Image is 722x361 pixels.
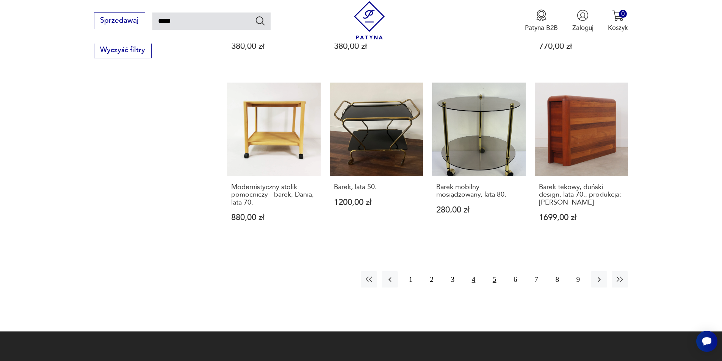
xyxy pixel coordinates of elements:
a: Ikona medaluPatyna B2B [525,9,558,32]
button: 1 [403,271,419,288]
p: Zaloguj [572,23,594,32]
p: 880,00 zł [231,214,316,222]
button: 3 [445,271,461,288]
p: 1200,00 zł [334,198,419,206]
p: 280,00 zł [436,206,522,214]
button: 5 [486,271,503,288]
button: 8 [549,271,565,288]
img: Ikona medalu [536,9,547,21]
iframe: Smartsupp widget button [696,331,717,352]
button: Zaloguj [572,9,594,32]
button: 9 [570,271,586,288]
button: Sprzedawaj [94,13,145,29]
div: 0 [619,10,627,18]
p: 770,00 zł [539,42,624,50]
a: Sprzedawaj [94,18,145,24]
img: Ikona koszyka [612,9,624,21]
img: Patyna - sklep z meblami i dekoracjami vintage [350,1,388,39]
button: Wyczyść filtry [94,42,152,59]
button: Szukaj [255,15,266,26]
p: 380,00 zł [334,42,419,50]
button: 6 [507,271,523,288]
h3: Modernistyczny stolik pomocniczy - barek, Dania, lata 70. [231,183,316,206]
button: 0Koszyk [608,9,628,32]
a: Barek tekowy, duński design, lata 70., produkcja: DaniaBarek tekowy, duński design, lata 70., pro... [535,83,628,239]
h3: Barek tekowy, duński design, lata 70., produkcja: [PERSON_NAME] [539,183,624,206]
p: Koszyk [608,23,628,32]
a: Modernistyczny stolik pomocniczy - barek, Dania, lata 70.Modernistyczny stolik pomocniczy - barek... [227,83,321,239]
p: 380,00 zł [231,42,316,50]
button: 2 [423,271,440,288]
p: 1699,00 zł [539,214,624,222]
h3: Barek mobilny mosiądzowany, lata 80. [436,183,522,199]
p: Patyna B2B [525,23,558,32]
img: Ikonka użytkownika [577,9,589,21]
button: 7 [528,271,544,288]
a: Barek, lata 50.Barek, lata 50.1200,00 zł [330,83,423,239]
h3: Barek, lata 50. [334,183,419,191]
button: 4 [465,271,482,288]
button: Patyna B2B [525,9,558,32]
a: Barek mobilny mosiądzowany, lata 80.Barek mobilny mosiądzowany, lata 80.280,00 zł [432,83,526,239]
